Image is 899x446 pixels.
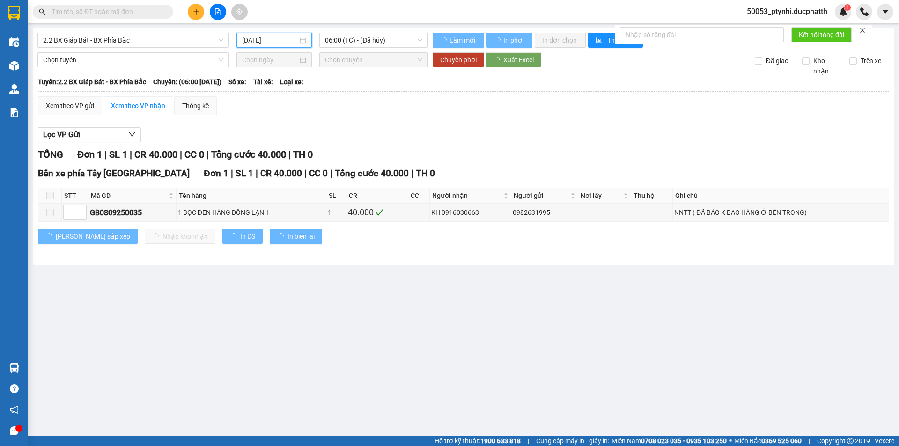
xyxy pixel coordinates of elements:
span: CC 0 [309,168,328,179]
span: | [528,436,529,446]
button: [PERSON_NAME] sắp xếp [38,229,138,244]
span: In DS [240,231,255,241]
button: Nhập kho nhận [145,229,215,244]
span: Loại xe: [280,77,303,87]
button: Xuất Excel [486,52,541,67]
input: 15/09/2025 [242,35,298,45]
div: 0982631995 [513,207,576,218]
img: solution-icon [9,108,19,117]
div: 1 BỌC ĐEN HÀNG DÔNG LẠNH [178,207,324,218]
span: [PERSON_NAME] sắp xếp [56,231,130,241]
span: Đã giao [762,56,792,66]
button: plus [188,4,204,20]
span: CR 40.000 [134,149,177,160]
span: message [10,426,19,435]
div: KH 0916030663 [431,207,509,218]
span: Bến xe phía Tây [GEOGRAPHIC_DATA] [38,168,190,179]
button: In biên lai [270,229,322,244]
span: 1 [846,4,849,11]
span: 2.2 BX Giáp Bát - BX Phía Bắc [43,33,223,47]
th: CC [408,188,430,204]
span: | [130,149,132,160]
span: bar-chart [596,37,604,44]
span: Tổng cước 40.000 [335,168,409,179]
span: copyright [847,438,854,444]
span: Tổng cước 40.000 [211,149,286,160]
span: file-add [214,8,221,15]
span: TH 0 [416,168,435,179]
span: Trên xe [857,56,885,66]
span: Kho nhận [810,56,842,76]
span: caret-down [881,7,890,16]
span: Đơn 1 [204,168,228,179]
span: Miền Bắc [734,436,802,446]
span: plus [193,8,199,15]
img: warehouse-icon [9,37,19,47]
span: loading [277,233,287,240]
span: TỔNG [38,149,63,160]
span: Số xe: [228,77,246,87]
span: aim [236,8,243,15]
div: 40.000 [348,206,406,219]
span: Mã GD [91,190,167,201]
th: SL [326,188,346,204]
span: | [809,436,810,446]
span: Cung cấp máy in - giấy in: [536,436,609,446]
span: question-circle [10,384,19,393]
sup: 1 [844,4,851,11]
div: Xem theo VP gửi [46,101,94,111]
span: Nơi lấy [581,190,621,201]
strong: 0708 023 035 - 0935 103 250 [641,437,727,445]
span: SL 1 [109,149,127,160]
span: Người nhận [432,190,501,201]
span: notification [10,405,19,414]
span: 50053_ptynhi.ducphatth [739,6,835,17]
span: loading [45,233,56,240]
span: Đơn 1 [77,149,102,160]
strong: 0369 525 060 [761,437,802,445]
img: phone-icon [860,7,869,16]
span: Chuyến: (06:00 [DATE]) [153,77,221,87]
button: caret-down [877,4,893,20]
b: Tuyến: 2.2 BX Giáp Bát - BX Phía Bắc [38,78,146,86]
img: warehouse-icon [9,363,19,373]
span: ⚪️ [729,439,732,443]
div: Xem theo VP nhận [111,101,165,111]
div: Thống kê [182,101,209,111]
th: STT [62,188,88,204]
td: GB0809250035 [88,204,177,222]
span: | [231,168,233,179]
span: | [256,168,258,179]
button: Chuyển phơi [433,52,484,67]
input: Nhập số tổng đài [620,27,784,42]
span: TH 0 [293,149,313,160]
th: CR [346,188,408,204]
span: search [39,8,45,15]
span: Chọn tuyến [43,53,223,67]
span: | [330,168,332,179]
button: In phơi [486,33,532,48]
span: Người gửi [514,190,568,201]
span: In phơi [503,35,525,45]
span: check [375,208,383,217]
span: loading [494,37,502,44]
div: NNTT ( ĐÃ BÁO K BAO HÀNG Ở BÊN TRONG) [674,207,887,218]
span: loading [230,233,240,240]
span: Làm mới [449,35,477,45]
span: | [288,149,291,160]
span: Xuất Excel [503,55,534,65]
span: In biên lai [287,231,315,241]
input: Tìm tên, số ĐT hoặc mã đơn [52,7,162,17]
span: Lọc VP Gửi [43,129,80,140]
span: Chọn chuyến [325,53,422,67]
input: Chọn ngày [242,55,298,65]
th: Ghi chú [673,188,889,204]
span: Kết nối tổng đài [799,29,844,40]
span: | [180,149,182,160]
button: In DS [222,229,263,244]
span: Thống kê [607,35,635,45]
span: Tài xế: [253,77,273,87]
button: Làm mới [433,33,484,48]
div: 1 [328,207,345,218]
span: close [859,27,866,34]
